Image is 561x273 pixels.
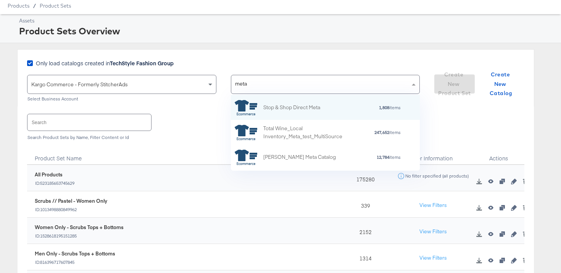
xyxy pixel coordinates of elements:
[35,250,115,257] div: Men Only - Scrubs Tops + Bottoms
[374,129,401,135] div: items
[481,74,521,94] button: Create New Catalog
[231,95,420,171] div: grid
[35,197,107,205] div: Scrubs // Pastel - Women Only
[27,146,338,165] div: Toggle SortBy
[338,244,390,270] div: 1314
[27,96,216,102] div: Select Business Account
[35,233,124,239] div: ID: 1528618195151285
[338,191,390,218] div: 339
[414,199,452,212] button: View Filters
[27,146,338,165] div: Product Set Name
[338,218,390,244] div: 2152
[484,70,518,98] span: Create New Catalog
[35,181,75,186] div: ID: 523185653745629
[263,124,374,141] div: Total Wine_Local Inventory_Meta_test_MultiSource
[27,135,524,140] div: Search Product Sets by Name, Filter Content or Id
[374,129,389,135] strong: 247,652
[263,103,320,111] div: Stop & Shop Direct Meta
[35,207,107,212] div: ID: 1013498880849962
[27,114,151,131] input: Search product sets
[405,173,469,179] div: No filter specified (all products)
[320,105,401,110] div: items
[336,154,401,160] div: items
[36,59,174,67] span: Only load catalogs created in
[40,3,71,9] a: Product Sets
[8,3,29,9] span: Products
[263,153,336,161] div: [PERSON_NAME] Meta Catalog
[414,225,452,239] button: View Filters
[35,224,124,231] div: Women Only - Scrubs Tops + Bottoms
[472,146,524,165] div: Actions
[110,59,174,67] strong: TechStyle Fashion Group
[19,24,551,37] div: Product Sets Overview
[35,171,75,178] div: All Products
[19,17,551,24] div: Assets
[379,104,389,110] strong: 1,808
[338,165,390,191] div: 175280
[414,251,452,265] button: View Filters
[29,3,40,9] span: /
[31,81,128,88] span: Kargo Commerce - Formerly StitcherAds
[390,146,472,165] div: Filter Information
[35,260,115,265] div: ID: 816396717607845
[377,154,389,160] strong: 12,784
